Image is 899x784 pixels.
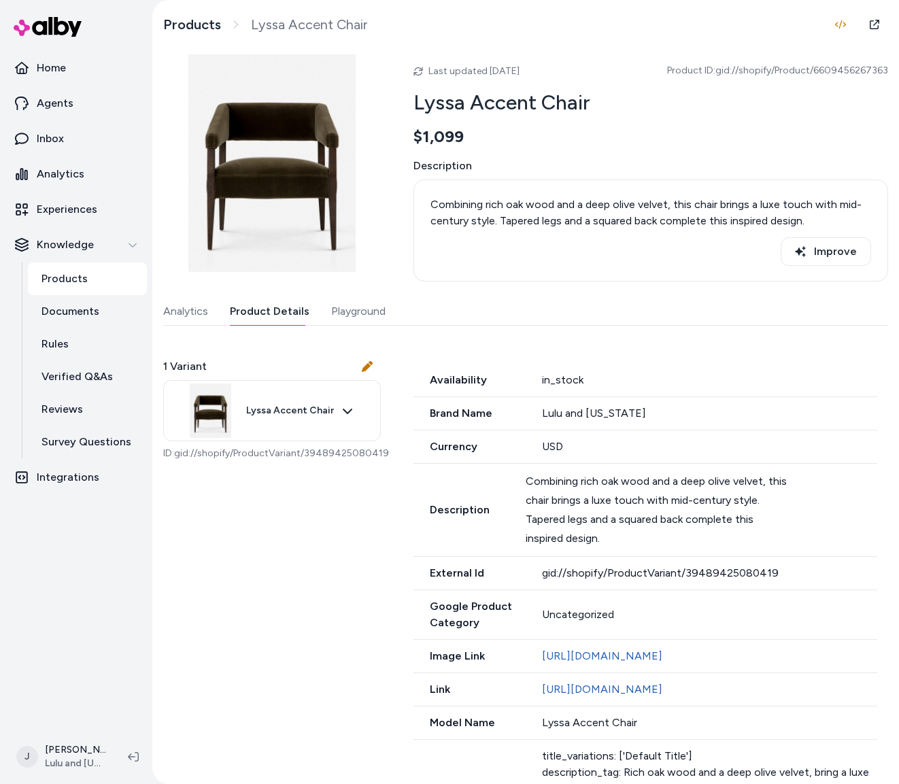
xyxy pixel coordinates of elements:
[251,16,367,33] span: Lyssa Accent Chair
[16,746,38,768] span: J
[41,303,99,320] p: Documents
[542,683,662,696] a: [URL][DOMAIN_NAME]
[5,461,147,494] a: Integrations
[413,681,526,698] span: Link
[28,328,147,360] a: Rules
[413,598,526,631] span: Google Product Category
[5,158,147,190] a: Analytics
[5,193,147,226] a: Experiences
[5,228,147,261] button: Knowledge
[41,336,69,352] p: Rules
[5,122,147,155] a: Inbox
[8,735,117,779] button: J[PERSON_NAME]Lulu and [US_STATE]
[37,237,94,253] p: Knowledge
[526,472,790,548] div: Combining rich oak wood and a deep olive velvet, this chair brings a luxe touch with mid-century ...
[542,372,877,388] div: in_stock
[430,197,871,229] div: Combining rich oak wood and a deep olive velvet, this chair brings a luxe touch with mid-century ...
[184,384,238,438] img: cabt-104-075_frt_1_1564991625-1_1.jpg
[163,16,367,33] nav: breadcrumb
[41,434,131,450] p: Survey Questions
[37,95,73,112] p: Agents
[41,401,83,417] p: Reviews
[5,87,147,120] a: Agents
[45,757,106,770] span: Lulu and [US_STATE]
[28,295,147,328] a: Documents
[542,439,877,455] div: USD
[163,54,381,272] img: cabt-104-075_frt_1_1564991625-1_1.jpg
[163,380,381,441] button: Lyssa Accent Chair
[37,469,99,485] p: Integrations
[413,405,526,422] span: Brand Name
[542,565,877,581] div: gid://shopify/ProductVariant/39489425080419
[37,201,97,218] p: Experiences
[5,52,147,84] a: Home
[542,715,877,731] div: Lyssa Accent Chair
[413,715,526,731] span: Model Name
[230,298,309,325] button: Product Details
[163,298,208,325] button: Analytics
[37,60,66,76] p: Home
[781,237,871,266] button: Improve
[331,298,386,325] button: Playground
[28,360,147,393] a: Verified Q&As
[413,439,526,455] span: Currency
[45,743,106,757] p: [PERSON_NAME]
[37,131,64,147] p: Inbox
[41,271,88,287] p: Products
[413,90,888,116] h2: Lyssa Accent Chair
[37,166,84,182] p: Analytics
[413,372,526,388] span: Availability
[28,426,147,458] a: Survey Questions
[28,393,147,426] a: Reviews
[163,358,207,375] span: 1 Variant
[542,607,877,623] div: Uncategorized
[413,648,526,664] span: Image Link
[413,565,526,581] span: External Id
[413,158,888,174] span: Description
[413,126,464,147] span: $1,099
[542,405,877,422] div: Lulu and [US_STATE]
[542,649,662,662] a: [URL][DOMAIN_NAME]
[163,447,381,460] p: ID: gid://shopify/ProductVariant/39489425080419
[41,369,113,385] p: Verified Q&As
[28,262,147,295] a: Products
[428,65,520,77] span: Last updated [DATE]
[14,17,82,37] img: alby Logo
[163,16,221,33] a: Products
[667,64,888,78] span: Product ID: gid://shopify/Product/6609456267363
[246,405,334,417] span: Lyssa Accent Chair
[413,502,509,518] span: Description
